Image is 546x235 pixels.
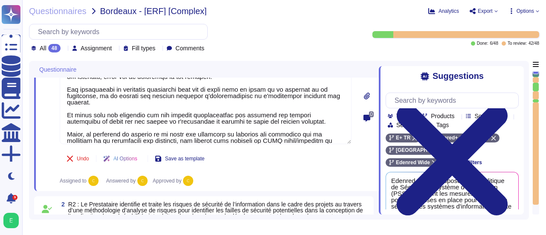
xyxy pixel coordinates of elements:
input: Search by keywords [390,93,518,108]
span: 42 / 48 [529,41,539,46]
span: Save as template [165,156,205,161]
span: Done: [477,41,488,46]
button: Undo [60,150,96,167]
span: Answered by [106,178,136,183]
span: Assignment [81,45,112,51]
span: Analytics [439,9,459,14]
span: Options [517,9,534,14]
span: Approved by [153,178,181,183]
span: R2 : Le Prestataire identifie et traite les risques de sécurité de l’information dans le cadre de... [68,201,363,226]
button: Save as template [148,150,212,167]
span: Assigned to [60,176,103,186]
span: To review: [508,41,527,46]
span: All [40,45,46,51]
span: Questionnaire [39,67,76,73]
span: 2 [58,201,65,207]
img: user [183,176,193,186]
span: Undo [77,156,89,161]
span: Questionnaires [29,7,87,15]
span: Bordeaux - [ERF] [Complex] [100,7,207,15]
span: AI Options [113,156,137,161]
textarea: Loremip Dolors ametcon a'eli Seddoeius te Incididu ut Laboree d'Magnaaliqua (ENIM) adm veniam qui... [60,47,351,144]
button: user [2,211,25,230]
img: user [137,176,148,186]
button: Analytics [428,8,459,15]
div: 9 [12,195,17,200]
input: Search by keywords [34,24,207,39]
span: 0 [369,111,374,117]
span: 6 / 48 [490,41,498,46]
span: Fill types [132,45,155,51]
span: Export [478,9,493,14]
img: user [3,213,19,228]
img: user [88,176,99,186]
div: 48 [48,44,61,52]
span: Comments [175,45,204,51]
